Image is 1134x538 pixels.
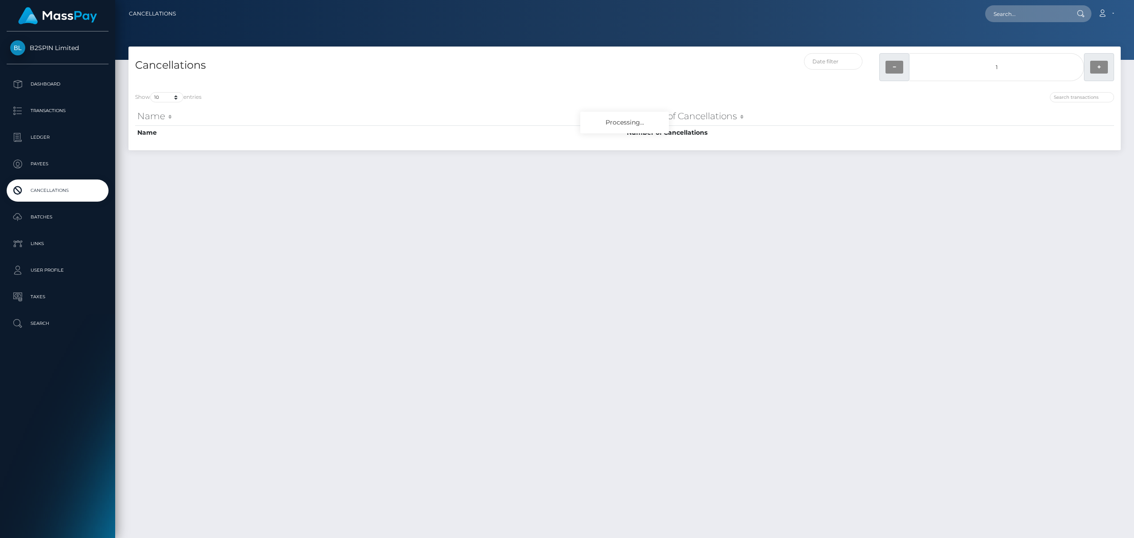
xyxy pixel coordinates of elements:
p: Ledger [10,131,105,144]
p: Search [10,317,105,330]
span: B2SPIN Limited [7,44,109,52]
img: B2SPIN Limited [10,40,25,55]
a: Transactions [7,100,109,122]
a: Payees [7,153,109,175]
strong: − [893,63,896,71]
strong: + [1097,63,1101,71]
input: Date filter [804,53,863,70]
a: Search [7,312,109,335]
th: Number of Cancellations [625,107,1114,125]
input: Search transactions [1050,92,1114,102]
label: Show entries [135,92,202,102]
p: Batches [10,211,105,224]
p: User Profile [10,264,105,277]
a: Cancellations [129,4,176,23]
a: Cancellations [7,179,109,202]
img: MassPay Logo [18,7,97,24]
a: Dashboard [7,73,109,95]
p: Payees [10,157,105,171]
h4: Cancellations [135,58,618,73]
div: Processing... [580,112,669,133]
p: Taxes [10,290,105,304]
th: Number of Cancellations [625,125,1114,140]
th: Name [135,125,625,140]
p: Dashboard [10,78,105,91]
a: User Profile [7,259,109,281]
th: Name [135,107,625,125]
a: Links [7,233,109,255]
p: Cancellations [10,184,105,197]
p: Links [10,237,105,250]
button: − [885,61,903,74]
button: + [1090,61,1108,74]
select: Showentries [150,92,183,102]
a: Ledger [7,126,109,148]
p: Transactions [10,104,105,117]
a: Batches [7,206,109,228]
a: Taxes [7,286,109,308]
input: Search... [985,5,1068,22]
